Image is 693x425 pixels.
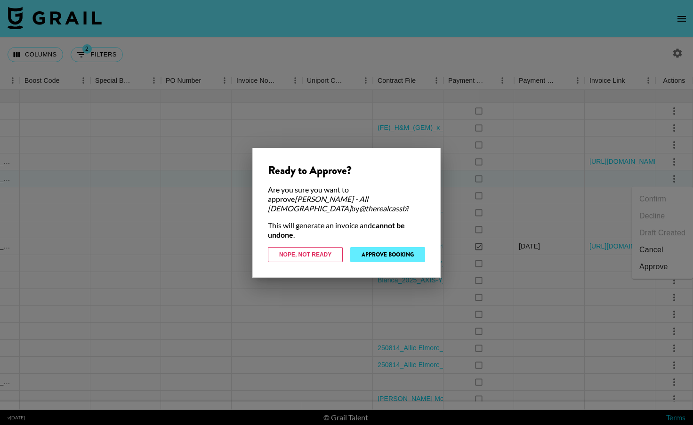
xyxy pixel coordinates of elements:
strong: cannot be undone [268,221,405,239]
button: Approve Booking [350,247,425,262]
button: Nope, Not Ready [268,247,343,262]
div: Ready to Approve? [268,163,425,177]
div: Are you sure you want to approve by ? [268,185,425,213]
em: [PERSON_NAME] - All [DEMOGRAPHIC_DATA] [268,194,368,213]
em: @ therealcassb [359,204,406,213]
div: This will generate an invoice and . [268,221,425,240]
